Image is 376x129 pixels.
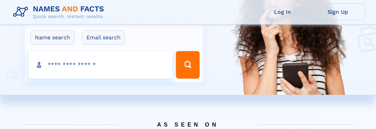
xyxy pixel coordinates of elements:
a: Log In [255,3,310,20]
label: Email search [82,30,125,45]
img: Logo Names and Facts [10,3,110,21]
a: Sign Up [310,3,366,20]
input: search input [28,51,173,79]
button: Search Button [176,51,200,79]
label: Name search [30,30,75,45]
